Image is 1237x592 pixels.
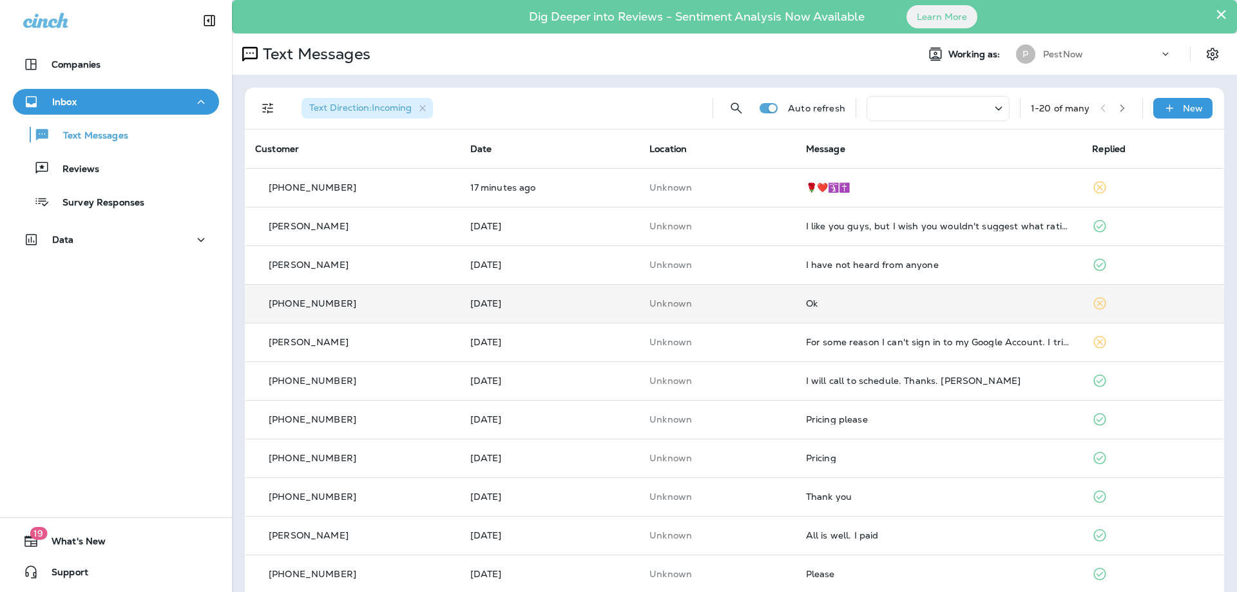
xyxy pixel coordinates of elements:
[1016,44,1035,64] div: P
[649,182,785,193] p: This customer does not have a last location and the phone number they messaged is not assigned to...
[806,298,1072,309] div: Ok
[1201,43,1224,66] button: Settings
[492,15,902,19] p: Dig Deeper into Reviews - Sentiment Analysis Now Available
[649,221,785,231] p: This customer does not have a last location and the phone number they messaged is not assigned to...
[52,97,77,107] p: Inbox
[470,414,629,425] p: Sep 18, 2025 08:24 PM
[269,569,356,579] p: [PHONE_NUMBER]
[39,567,88,582] span: Support
[649,376,785,386] p: This customer does not have a last location and the phone number they messaged is not assigned to...
[470,530,629,540] p: Sep 18, 2025 04:31 PM
[906,5,977,28] button: Learn More
[309,102,412,113] span: Text Direction : Incoming
[30,527,47,540] span: 19
[470,298,629,309] p: Sep 20, 2025 07:05 AM
[470,376,629,386] p: Sep 19, 2025 10:39 AM
[649,337,785,347] p: This customer does not have a last location and the phone number they messaged is not assigned to...
[806,182,1072,193] div: 🌹❤️🛐✝️
[649,260,785,270] p: This customer does not have a last location and the phone number they messaged is not assigned to...
[724,95,749,121] button: Search Messages
[806,221,1072,231] div: I like you guys, but I wish you wouldn't suggest what rating to give you!
[806,376,1072,386] div: I will call to schedule. Thanks. Carol
[470,182,629,193] p: Sep 25, 2025 08:26 AM
[269,337,349,347] p: [PERSON_NAME]
[1215,4,1227,24] button: Close
[13,227,219,253] button: Data
[13,52,219,77] button: Companies
[649,530,785,540] p: This customer does not have a last location and the phone number they messaged is not assigned to...
[13,528,219,554] button: 19What's New
[1183,103,1203,113] p: New
[649,492,785,502] p: This customer does not have a last location and the phone number they messaged is not assigned to...
[39,536,106,551] span: What's New
[470,569,629,579] p: Sep 18, 2025 11:47 AM
[269,182,356,193] p: [PHONE_NUMBER]
[806,569,1072,579] div: Please
[255,143,299,155] span: Customer
[649,414,785,425] p: This customer does not have a last location and the phone number they messaged is not assigned to...
[806,530,1072,540] div: All is well. I paid
[649,569,785,579] p: This customer does not have a last location and the phone number they messaged is not assigned to...
[13,121,219,148] button: Text Messages
[470,492,629,502] p: Sep 18, 2025 04:41 PM
[948,49,1003,60] span: Working as:
[269,492,356,502] p: [PHONE_NUMBER]
[806,453,1072,463] div: Pricing
[470,453,629,463] p: Sep 18, 2025 05:46 PM
[1043,49,1083,59] p: PestNow
[13,188,219,215] button: Survey Responses
[1031,103,1090,113] div: 1 - 20 of many
[269,453,356,463] p: [PHONE_NUMBER]
[1092,143,1126,155] span: Replied
[302,98,433,119] div: Text Direction:Incoming
[52,234,74,245] p: Data
[13,89,219,115] button: Inbox
[649,298,785,309] p: This customer does not have a last location and the phone number they messaged is not assigned to...
[269,414,356,425] p: [PHONE_NUMBER]
[13,559,219,585] button: Support
[13,155,219,182] button: Reviews
[269,530,349,540] p: [PERSON_NAME]
[269,260,349,270] p: [PERSON_NAME]
[50,164,99,176] p: Reviews
[191,8,227,33] button: Collapse Sidebar
[806,414,1072,425] div: Pricing please
[649,453,785,463] p: This customer does not have a last location and the phone number they messaged is not assigned to...
[52,59,101,70] p: Companies
[806,337,1072,347] div: For some reason I can't sign in to my Google Account. I tried several times and is impossible to!...
[50,197,144,209] p: Survey Responses
[470,221,629,231] p: Sep 23, 2025 12:13 PM
[258,44,370,64] p: Text Messages
[649,143,687,155] span: Location
[788,103,845,113] p: Auto refresh
[806,492,1072,502] div: Thank you
[806,260,1072,270] div: I have not heard from anyone
[470,143,492,155] span: Date
[269,221,349,231] p: [PERSON_NAME]
[269,298,356,309] p: [PHONE_NUMBER]
[470,260,629,270] p: Sep 23, 2025 09:02 AM
[50,130,128,142] p: Text Messages
[806,143,845,155] span: Message
[255,95,281,121] button: Filters
[470,337,629,347] p: Sep 19, 2025 12:05 PM
[269,376,356,386] p: [PHONE_NUMBER]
